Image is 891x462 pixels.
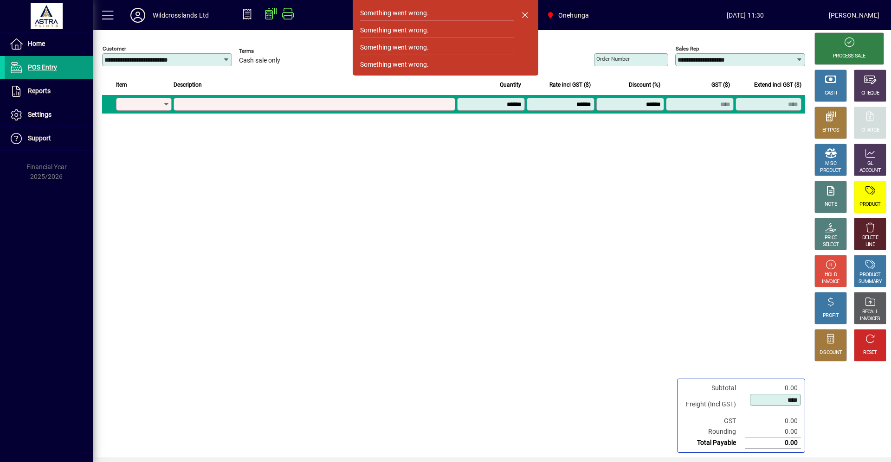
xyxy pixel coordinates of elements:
[861,127,879,134] div: CHARGE
[360,60,429,70] div: Something went wrong.
[859,201,880,208] div: PRODUCT
[681,437,745,449] td: Total Payable
[676,45,699,52] mat-label: Sales rep
[174,80,202,90] span: Description
[859,278,882,285] div: SUMMARY
[360,43,429,52] div: Something went wrong.
[825,160,836,167] div: MISC
[5,32,93,56] a: Home
[820,349,842,356] div: DISCOUNT
[5,80,93,103] a: Reports
[681,416,745,426] td: GST
[863,349,877,356] div: RESET
[5,103,93,127] a: Settings
[239,57,280,64] span: Cash sale only
[711,80,730,90] span: GST ($)
[28,87,51,95] span: Reports
[542,7,593,24] span: Onehunga
[865,241,875,248] div: LINE
[822,278,839,285] div: INVOICE
[745,437,801,449] td: 0.00
[558,8,589,23] span: Onehunga
[825,201,837,208] div: NOTE
[5,127,93,150] a: Support
[103,45,126,52] mat-label: Customer
[862,309,878,316] div: RECALL
[360,25,429,35] div: Something went wrong.
[745,383,801,393] td: 0.00
[28,111,52,118] span: Settings
[500,80,521,90] span: Quantity
[822,127,839,134] div: EFTPOS
[153,8,209,23] div: Wildcrosslands Ltd
[754,80,801,90] span: Extend incl GST ($)
[549,80,591,90] span: Rate incl GST ($)
[825,90,837,97] div: CASH
[860,316,880,323] div: INVOICES
[823,312,839,319] div: PROFIT
[745,416,801,426] td: 0.00
[825,272,837,278] div: HOLD
[825,234,837,241] div: PRICE
[596,56,630,62] mat-label: Order number
[861,90,879,97] div: CHEQUE
[116,80,127,90] span: Item
[239,48,295,54] span: Terms
[681,426,745,437] td: Rounding
[681,383,745,393] td: Subtotal
[28,134,51,142] span: Support
[629,80,660,90] span: Discount (%)
[28,40,45,47] span: Home
[662,8,828,23] span: [DATE] 11:30
[859,167,881,174] div: ACCOUNT
[28,63,57,71] span: POS Entry
[123,7,153,24] button: Profile
[867,160,873,167] div: GL
[862,234,878,241] div: DELETE
[829,8,879,23] div: [PERSON_NAME]
[859,272,880,278] div: PRODUCT
[823,241,839,248] div: SELECT
[681,393,745,416] td: Freight (Incl GST)
[820,167,841,174] div: PRODUCT
[745,426,801,437] td: 0.00
[833,53,865,60] div: PROCESS SALE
